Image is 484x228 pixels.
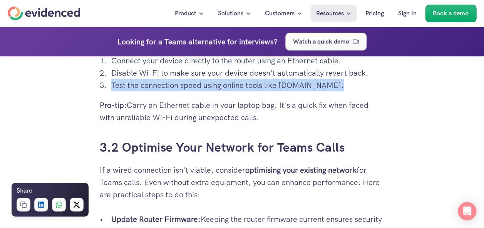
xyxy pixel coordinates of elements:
a: 3.2 Optimise Your Network for Teams Calls [100,139,345,155]
div: Open Intercom Messenger [458,202,476,220]
a: Home [8,7,80,20]
p: Customers [265,8,295,18]
p: Watch a quick demo [293,36,349,46]
p: Book a demo [433,8,469,18]
p: Test the connection speed using online tools like [DOMAIN_NAME]. [111,79,385,91]
strong: optimising your existing network [245,165,357,175]
p: Solutions [218,8,243,18]
p: Resources [316,8,344,18]
p: Disable Wi-Fi to make sure your device doesn't automatically revert back. [111,66,385,79]
p: If a wired connection isn't viable, consider for Teams calls. Even without extra equipment, you c... [100,164,385,200]
a: Watch a quick demo [285,33,367,50]
a: Pricing [360,5,390,22]
p: Product [175,8,196,18]
p: Connect your device directly to the router using an Ethernet cable. [111,54,385,66]
strong: Update Router Firmware: [111,214,201,224]
h4: Looking for a Teams alternative for interviews? [117,35,278,48]
h6: Share [17,186,32,196]
a: Book a demo [425,5,476,22]
p: Pricing [365,8,384,18]
strong: Pro-tip: [100,100,127,110]
p: Carry an Ethernet cable in your laptop bag. It's a quick fix when faced with unreliable Wi-Fi dur... [100,99,385,123]
p: Sign In [398,8,417,18]
a: Sign In [392,5,422,22]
